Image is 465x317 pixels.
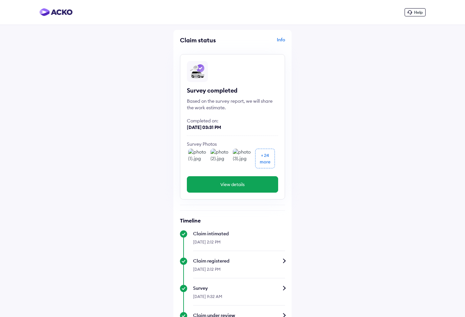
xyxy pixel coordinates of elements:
div: [DATE] 03:31 PM [187,124,278,131]
img: photo (3).jpg [233,149,253,168]
div: [DATE] 2:12 PM [193,237,285,251]
span: Help [414,10,423,15]
div: more [260,158,271,165]
div: Claim registered [193,258,285,264]
img: photo (2).jpg [210,149,230,168]
div: + 24 [261,152,269,158]
button: View details [187,176,278,193]
div: [DATE] 2:12 PM [193,264,285,278]
img: horizontal-gradient.png [39,8,73,16]
div: Completed on: [187,117,278,124]
div: Claim intimated [193,230,285,237]
div: [DATE] 9:32 AM [193,291,285,306]
div: Claim status [180,36,231,44]
div: Survey [193,285,285,291]
img: photo (1).jpg [188,149,208,168]
div: Info [234,36,285,49]
div: Survey completed [187,87,278,95]
h6: Timeline [180,217,285,224]
div: Survey Photos [187,141,278,147]
div: Based on the survey report, we will share the work estimate. [187,98,278,111]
